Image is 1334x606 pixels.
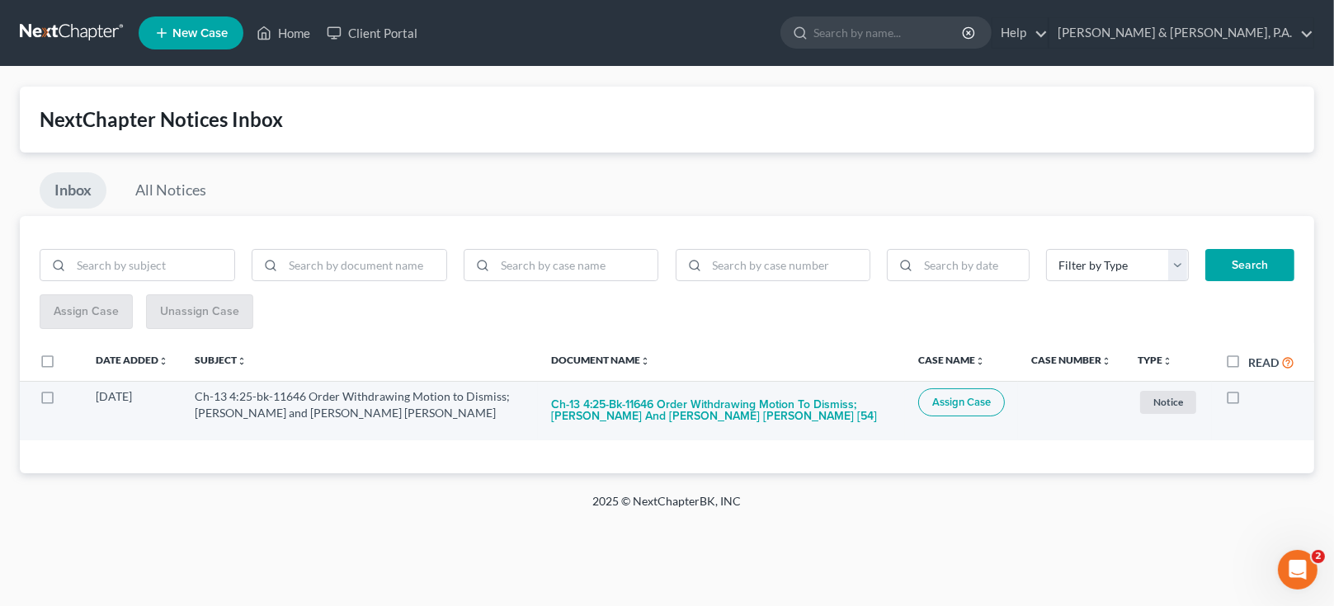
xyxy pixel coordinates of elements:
[707,250,870,281] input: Search by case number
[172,27,228,40] span: New Case
[1278,550,1318,590] iframe: Intercom live chat
[975,356,985,366] i: unfold_more
[1205,249,1294,282] button: Search
[237,356,247,366] i: unfold_more
[158,356,168,366] i: unfold_more
[82,381,181,440] td: [DATE]
[248,18,318,48] a: Home
[1140,391,1196,413] span: Notice
[40,172,106,209] a: Inbox
[1162,356,1172,366] i: unfold_more
[1049,18,1313,48] a: [PERSON_NAME] & [PERSON_NAME], P.A.
[640,356,650,366] i: unfold_more
[992,18,1048,48] a: Help
[1248,354,1279,371] label: Read
[283,250,446,281] input: Search by document name
[197,493,1138,523] div: 2025 © NextChapterBK, INC
[551,354,650,366] a: Document Nameunfold_more
[813,17,964,48] input: Search by name...
[120,172,221,209] a: All Notices
[1138,388,1199,416] a: Notice
[918,388,1005,416] button: Assign Case
[40,106,1294,133] div: NextChapter Notices Inbox
[1138,354,1172,366] a: Typeunfold_more
[181,381,538,440] td: Ch-13 4:25-bk-11646 Order Withdrawing Motion to Dismiss; [PERSON_NAME] and [PERSON_NAME] [PERSON_...
[551,388,892,433] button: Ch-13 4:25-bk-11646 Order Withdrawing Motion to Dismiss; [PERSON_NAME] and [PERSON_NAME] [PERSON_...
[932,396,991,409] span: Assign Case
[495,250,658,281] input: Search by case name
[918,354,985,366] a: Case Nameunfold_more
[918,250,1029,281] input: Search by date
[1031,354,1111,366] a: Case Numberunfold_more
[71,250,234,281] input: Search by subject
[318,18,426,48] a: Client Portal
[1101,356,1111,366] i: unfold_more
[1312,550,1325,563] span: 2
[96,354,168,366] a: Date Addedunfold_more
[195,354,247,366] a: Subjectunfold_more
